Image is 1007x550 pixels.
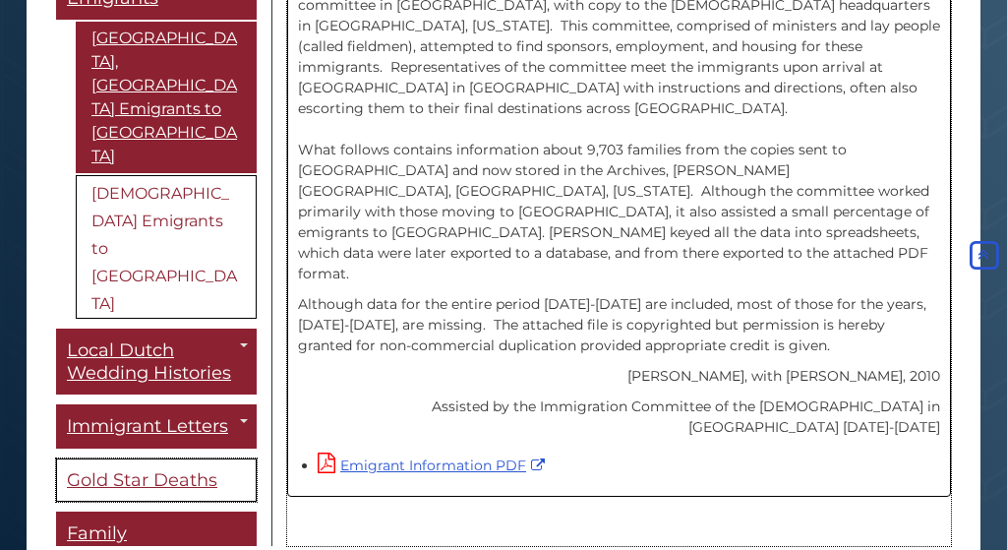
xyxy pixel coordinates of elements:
a: Gold Star Deaths [56,458,257,503]
a: Local Dutch Wedding Histories [56,329,257,395]
a: Back to Top [966,247,1002,265]
a: Emigrant Information PDF [318,457,550,474]
span: Immigrant Letters [67,415,228,437]
p: Assisted by the Immigration Committee of the [DEMOGRAPHIC_DATA] in [GEOGRAPHIC_DATA] [DATE]-[DATE] [298,397,940,438]
p: Although data for the entire period [DATE]-[DATE] are included, most of those for the years, [DAT... [298,294,940,356]
p: [PERSON_NAME], with [PERSON_NAME], 2010 [298,366,940,387]
a: [DEMOGRAPHIC_DATA] Emigrants to [GEOGRAPHIC_DATA] [76,175,257,319]
a: [GEOGRAPHIC_DATA], [GEOGRAPHIC_DATA] Emigrants to [GEOGRAPHIC_DATA] [76,22,257,173]
span: Local Dutch Wedding Histories [67,339,231,384]
span: Gold Star Deaths [67,469,217,491]
a: Immigrant Letters [56,404,257,449]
